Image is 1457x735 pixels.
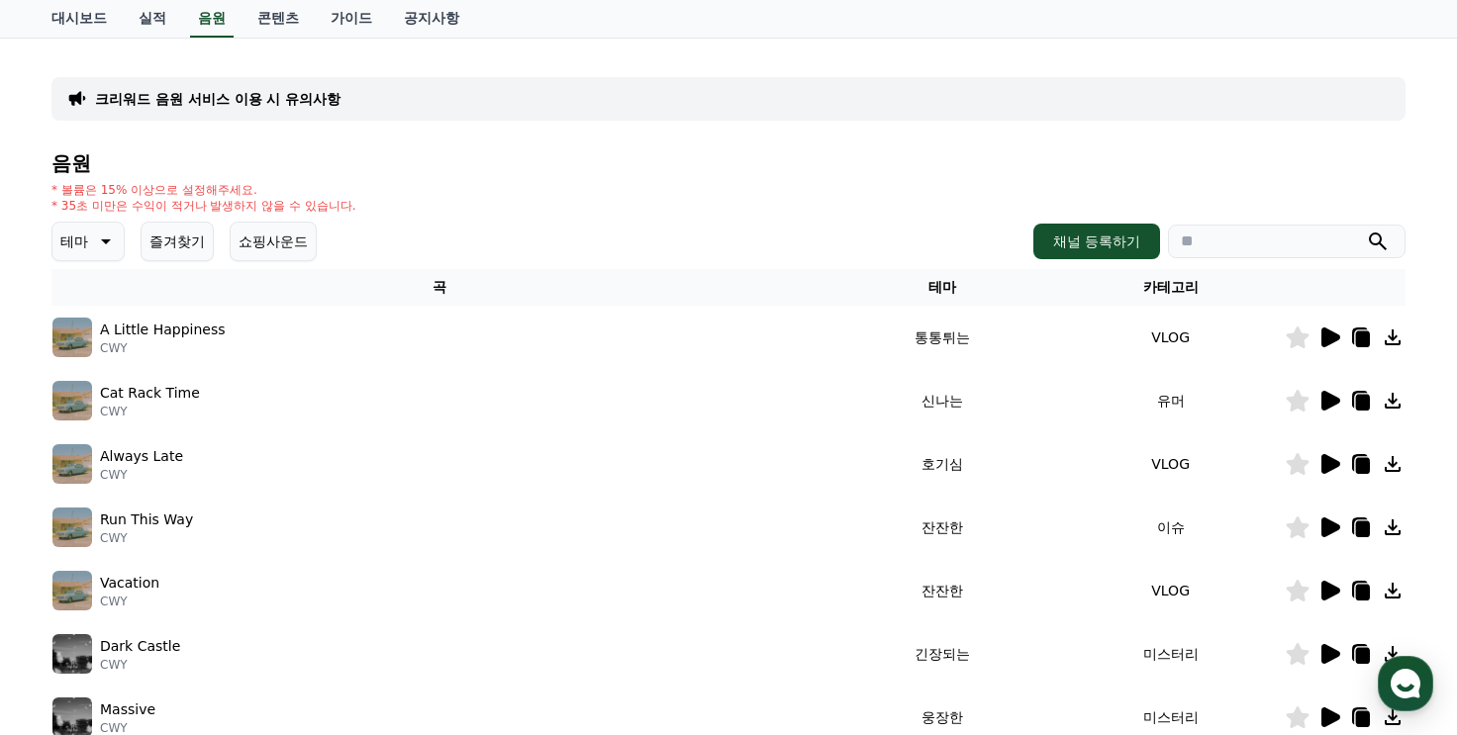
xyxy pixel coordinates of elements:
a: 대화 [131,571,255,620]
button: 즐겨찾기 [141,222,214,261]
img: music [52,634,92,674]
p: CWY [100,340,226,356]
p: Dark Castle [100,636,180,657]
td: 통통튀는 [827,306,1056,369]
th: 카테고리 [1056,269,1285,306]
img: music [52,444,92,484]
button: 쇼핑사운드 [230,222,317,261]
a: 홈 [6,571,131,620]
a: 설정 [255,571,380,620]
img: music [52,381,92,420]
h4: 음원 [51,152,1406,174]
p: * 볼륨은 15% 이상으로 설정해주세요. [51,182,356,198]
td: 신나는 [827,369,1056,432]
td: 잔잔한 [827,559,1056,622]
img: music [52,571,92,610]
p: CWY [100,657,180,673]
p: CWY [100,404,200,419]
p: CWY [100,594,159,609]
span: 설정 [306,600,330,616]
td: VLOG [1056,559,1285,622]
a: 크리워드 음원 서비스 이용 시 유의사항 [95,89,340,109]
p: CWY [100,530,193,546]
td: 긴장되는 [827,622,1056,686]
p: Vacation [100,573,159,594]
td: 유머 [1056,369,1285,432]
td: VLOG [1056,306,1285,369]
button: 테마 [51,222,125,261]
p: 테마 [60,228,88,255]
p: * 35초 미만은 수익이 적거나 발생하지 않을 수 있습니다. [51,198,356,214]
p: A Little Happiness [100,320,226,340]
button: 채널 등록하기 [1033,224,1160,259]
span: 대화 [181,601,205,617]
td: 잔잔한 [827,496,1056,559]
td: 이슈 [1056,496,1285,559]
img: music [52,507,92,547]
td: 미스터리 [1056,622,1285,686]
th: 테마 [827,269,1056,306]
p: Cat Rack Time [100,383,200,404]
th: 곡 [51,269,827,306]
td: VLOG [1056,432,1285,496]
img: music [52,318,92,357]
p: CWY [100,467,183,483]
span: 홈 [62,600,74,616]
p: Run This Way [100,509,193,530]
td: 호기심 [827,432,1056,496]
p: Massive [100,699,155,720]
p: Always Late [100,446,183,467]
